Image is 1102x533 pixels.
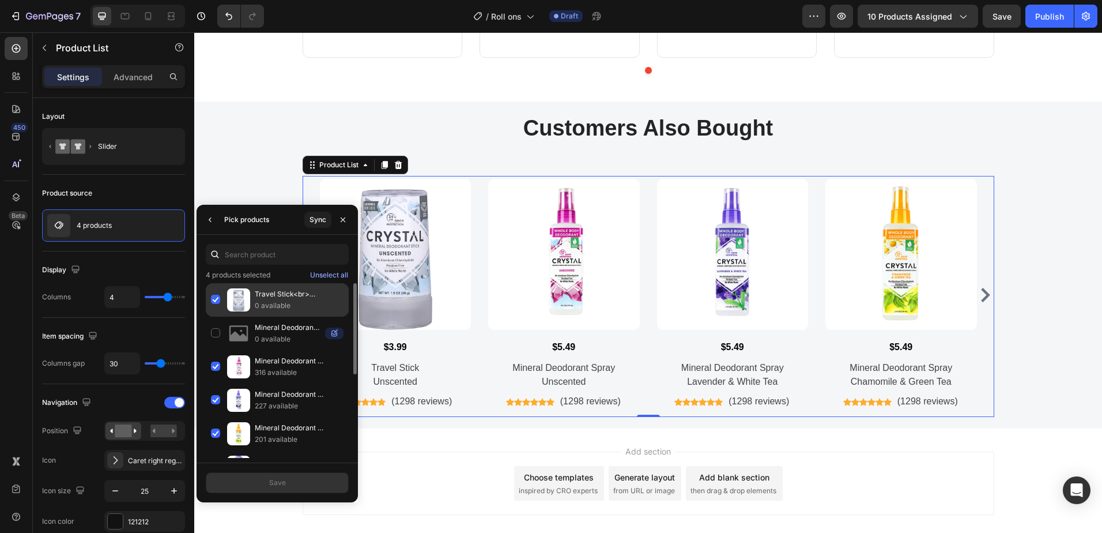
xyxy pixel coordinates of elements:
[57,71,89,83] p: Settings
[11,123,28,132] div: 450
[1035,10,1064,22] div: Publish
[784,256,798,270] button: Carousel Next Arrow
[206,269,270,281] p: 4 products selected
[255,389,344,400] p: Mineral Deodorant Spray<br><p>Lavender & White Tea
[128,517,182,527] div: 121212
[128,456,182,466] div: Caret right regular
[227,456,250,479] img: collections
[255,355,344,367] p: Mineral Deodorant Spray<br><p>Unscented
[294,328,446,358] h2: Mineral Deodorant Spray
[992,12,1012,21] span: Save
[110,82,799,110] p: Customers Also Bought
[77,222,112,230] p: 4 products
[463,328,614,358] h2: Mineral Deodorant Spray
[197,361,258,378] p: (1298 reviews)
[310,269,349,281] button: Unselect all
[76,9,81,23] p: 7
[304,212,331,228] button: Sync
[126,328,277,358] h2: Travel Stick
[505,439,575,451] div: Add blank section
[330,439,399,451] div: Choose templates
[5,5,86,28] button: 7
[227,355,250,378] img: collections
[631,307,783,323] div: $5.49
[1025,5,1074,28] button: Publish
[419,453,481,464] span: from URL or image
[126,307,277,323] div: $3.99
[9,211,28,220] div: Beta
[295,343,444,356] p: Unscented
[255,300,344,311] p: 0 available
[206,244,349,265] input: Search product
[310,270,348,280] div: Unselect all
[255,288,344,300] p: Travel Stick<br><p>Unscented
[463,147,614,298] a: Mineral Deodorant Spray<br><p>Lavender & White Tea
[206,472,349,493] button: Save
[227,288,250,311] img: collections
[451,35,458,42] button: Dot
[491,10,522,22] span: Roll ons
[269,478,286,488] div: Save
[534,361,595,378] p: (1298 reviews)
[127,343,276,356] p: Unscented
[105,353,139,374] input: Auto
[255,456,344,467] p: Mineral Deodorant Roll-On<br>Lavender & White Tea
[324,453,403,464] span: inspired by CRO experts
[294,147,446,298] a: Mineral Deodorant Spray<br><p>Unscented
[217,5,264,28] div: Undo/Redo
[255,333,320,345] p: 0 available
[858,5,978,28] button: 10 products assigned
[42,423,84,439] div: Position
[255,400,344,412] p: 227 available
[42,292,71,302] div: Columns
[42,358,85,369] div: Columns gap
[42,455,56,466] div: Icon
[496,453,582,464] span: then drag & drop elements
[255,367,344,378] p: 316 available
[255,422,344,434] p: Mineral Deodorant Spray<br><p>Chamomile & Green Tea
[42,395,93,411] div: Navigation
[114,71,153,83] p: Advanced
[703,361,764,378] p: (1298 reviews)
[463,307,614,323] div: $5.49
[194,32,1102,533] iframe: Design area
[110,256,124,270] button: Carousel Back Arrow
[227,322,250,345] img: collections
[983,5,1021,28] button: Save
[98,133,168,160] div: Slider
[632,343,782,356] p: Chamomile & Green Tea
[123,127,167,138] div: Product List
[561,11,578,21] span: Draft
[486,10,489,22] span: /
[126,147,277,298] a: Travel Stick<br><p>Unscented
[420,439,481,451] div: Generate layout
[631,328,783,358] h2: Mineral Deodorant Spray
[464,343,613,356] p: Lavender & White Tea
[255,322,320,333] p: Mineral Deodorant Roll-On<br>Citrus & Cedar
[427,413,481,425] span: Add section
[42,516,74,527] div: Icon color
[867,10,952,22] span: 10 products assigned
[224,215,269,225] div: Pick products
[310,215,326,225] div: Sync
[255,434,344,445] p: 201 available
[56,41,154,55] p: Product List
[227,422,250,445] img: collections
[42,188,92,198] div: Product source
[42,262,82,278] div: Display
[42,329,100,344] div: Item spacing
[42,111,65,122] div: Layout
[42,483,87,499] div: Icon size
[294,307,446,323] div: $5.49
[631,147,783,298] a: Mineral Deodorant Spray<br><p>Chamomile & Green Tea
[1063,476,1090,504] div: Open Intercom Messenger
[227,389,250,412] img: collections
[105,287,139,307] input: Auto
[47,214,70,237] img: product feature img
[366,361,427,378] p: (1298 reviews)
